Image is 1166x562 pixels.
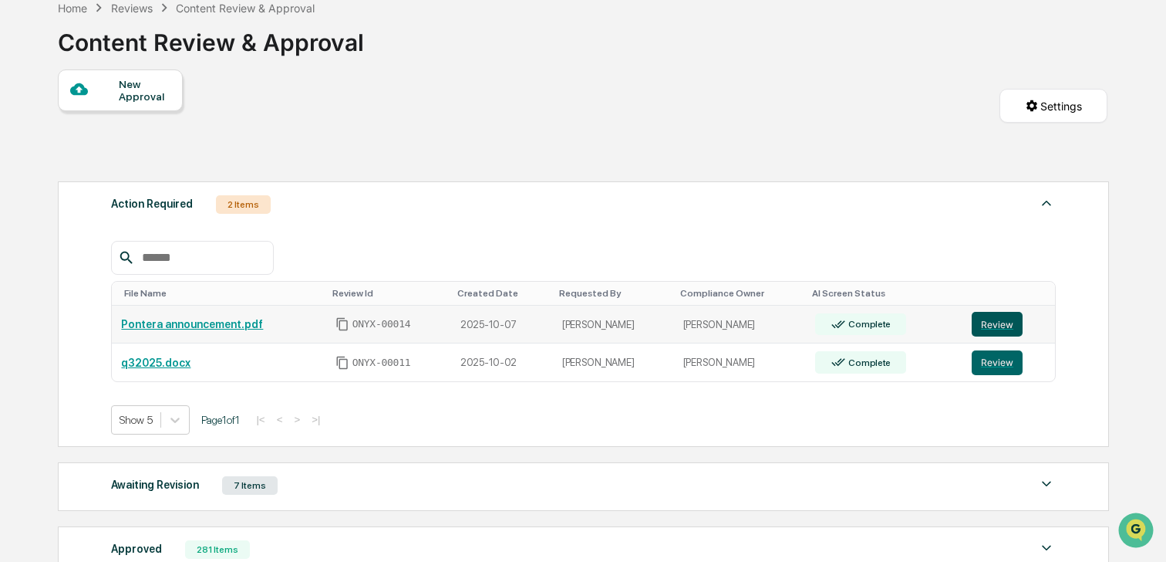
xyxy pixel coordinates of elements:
[845,319,891,330] div: Complete
[451,344,553,381] td: 2025-10-02
[674,306,807,344] td: [PERSON_NAME]
[121,357,190,369] a: q32025.docx
[111,539,162,559] div: Approved
[31,195,99,210] span: Preclearance
[972,312,1046,337] a: Review
[307,413,325,426] button: >|
[9,218,103,245] a: 🔎Data Lookup
[262,123,281,141] button: Start new chat
[15,32,281,57] p: How can we help?
[109,261,187,273] a: Powered byPylon
[52,118,253,134] div: Start new chat
[680,288,800,299] div: Toggle SortBy
[119,78,170,103] div: New Approval
[111,2,153,15] div: Reviews
[15,225,28,238] div: 🔎
[335,356,349,370] span: Copy Id
[153,262,187,273] span: Pylon
[121,318,263,330] a: Pontera announcement.pdf
[124,288,319,299] div: Toggle SortBy
[176,2,315,15] div: Content Review & Approval
[999,89,1107,123] button: Settings
[1037,194,1056,212] img: caret
[111,194,193,214] div: Action Required
[352,318,411,330] span: ONYX-00014
[52,134,195,146] div: We're available if you need us!
[975,288,1049,299] div: Toggle SortBy
[106,188,197,216] a: 🗄️Attestations
[972,350,1046,375] a: Review
[31,224,97,239] span: Data Lookup
[112,196,124,208] div: 🗄️
[15,118,43,146] img: 1746055101610-c473b297-6a78-478c-a979-82029cc54cd1
[332,288,445,299] div: Toggle SortBy
[972,350,1023,375] button: Review
[15,196,28,208] div: 🖐️
[972,312,1023,337] button: Review
[1117,511,1158,553] iframe: Open customer support
[272,413,288,426] button: <
[251,413,269,426] button: |<
[127,195,191,210] span: Attestations
[185,540,250,559] div: 281 Items
[289,413,305,426] button: >
[111,475,199,495] div: Awaiting Revision
[335,317,349,331] span: Copy Id
[58,16,364,56] div: Content Review & Approval
[553,306,674,344] td: [PERSON_NAME]
[1037,539,1056,557] img: caret
[559,288,668,299] div: Toggle SortBy
[201,414,240,426] span: Page 1 of 1
[812,288,956,299] div: Toggle SortBy
[222,476,278,495] div: 7 Items
[352,357,411,369] span: ONYX-00011
[216,195,271,214] div: 2 Items
[451,306,553,344] td: 2025-10-07
[457,288,547,299] div: Toggle SortBy
[674,344,807,381] td: [PERSON_NAME]
[845,357,891,368] div: Complete
[58,2,87,15] div: Home
[553,344,674,381] td: [PERSON_NAME]
[1037,475,1056,493] img: caret
[9,188,106,216] a: 🖐️Preclearance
